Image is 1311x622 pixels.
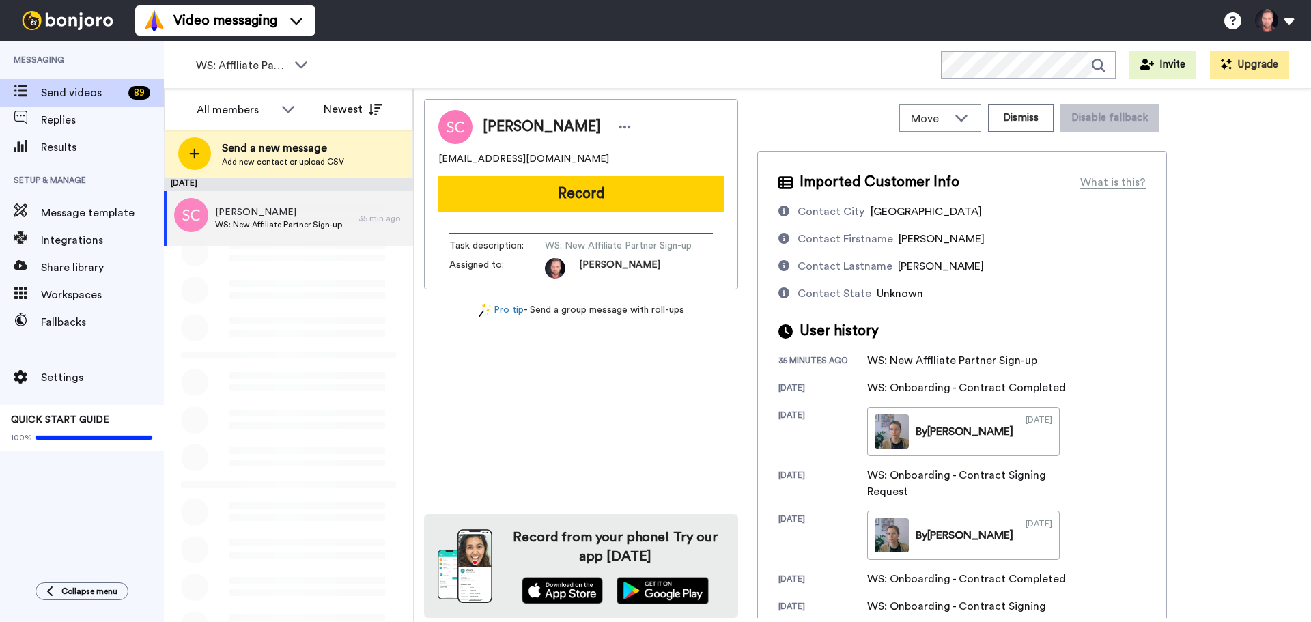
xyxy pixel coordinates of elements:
div: [DATE] [778,513,867,560]
div: By [PERSON_NAME] [916,527,1013,543]
span: Fallbacks [41,314,164,330]
h4: Record from your phone! Try our app [DATE] [506,528,724,566]
span: 100% [11,432,32,443]
div: WS: Onboarding - Contract Completed [867,380,1066,396]
button: Disable fallback [1060,104,1159,132]
button: Invite [1129,51,1196,79]
img: vm-color.svg [143,10,165,31]
img: 722fd157-8138-40b4-bf21-267db5fcff04-thumb.jpg [875,518,909,552]
img: playstore [617,577,709,604]
span: Results [41,139,164,156]
span: [GEOGRAPHIC_DATA] [871,206,982,217]
img: bj-logo-header-white.svg [16,11,119,30]
span: [EMAIL_ADDRESS][DOMAIN_NAME] [438,152,609,166]
div: Contact City [798,203,864,220]
span: [PERSON_NAME] [579,258,660,279]
div: [DATE] [778,410,867,456]
div: [DATE] [164,178,413,191]
div: By [PERSON_NAME] [916,423,1013,440]
div: [DATE] [1026,518,1052,552]
span: Video messaging [173,11,277,30]
a: By[PERSON_NAME][DATE] [867,407,1060,456]
img: sc.png [174,198,208,232]
span: Add new contact or upload CSV [222,156,344,167]
div: [DATE] [1026,414,1052,449]
img: 60813002-0c04-4f8d-9dd5-893c6e64a6d9-thumb.jpg [875,414,909,449]
span: Task description : [449,239,545,253]
span: User history [800,321,879,341]
div: Contact Lastname [798,258,892,274]
img: download [438,529,492,603]
span: Workspaces [41,287,164,303]
button: Upgrade [1210,51,1289,79]
img: appstore [522,577,603,604]
button: Dismiss [988,104,1054,132]
img: Image of Shelly Cox [438,110,473,144]
div: 89 [128,86,150,100]
img: 9dc9911f-2cac-48eb-9876-567634e91f79-1746887882.jpg [545,258,565,279]
button: Collapse menu [36,582,128,600]
button: Newest [313,96,392,123]
span: Send videos [41,85,123,101]
span: Move [911,111,948,127]
a: Pro tip [479,303,524,317]
span: Replies [41,112,164,128]
span: [PERSON_NAME] [898,261,984,272]
span: Assigned to: [449,258,545,279]
span: Send a new message [222,140,344,156]
div: Contact Firstname [798,231,893,247]
span: [PERSON_NAME] [899,234,985,244]
span: Settings [41,369,164,386]
div: [DATE] [778,574,867,587]
img: magic-wand.svg [479,303,491,317]
span: [PERSON_NAME] [215,206,342,219]
div: WS: Onboarding - Contract Signing Request [867,467,1086,500]
span: Message template [41,205,164,221]
span: Collapse menu [61,586,117,597]
span: Integrations [41,232,164,249]
div: What is this? [1080,174,1146,190]
div: WS: Onboarding - Contract Completed [867,571,1066,587]
span: WS: New Affiliate Partner Sign-up [215,219,342,230]
div: 35 minutes ago [778,355,867,369]
span: Unknown [877,288,923,299]
span: [PERSON_NAME] [483,117,601,137]
div: [DATE] [778,470,867,500]
button: Record [438,176,724,212]
div: - Send a group message with roll-ups [424,303,738,317]
span: WS: Affiliate Partners [196,57,287,74]
div: Contact State [798,285,871,302]
span: QUICK START GUIDE [11,415,109,425]
div: All members [197,102,274,118]
span: WS: New Affiliate Partner Sign-up [545,239,692,253]
div: [DATE] [778,382,867,396]
span: Imported Customer Info [800,172,959,193]
div: 35 min ago [358,213,406,224]
a: By[PERSON_NAME][DATE] [867,511,1060,560]
span: Share library [41,259,164,276]
div: WS: New Affiliate Partner Sign-up [867,352,1037,369]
